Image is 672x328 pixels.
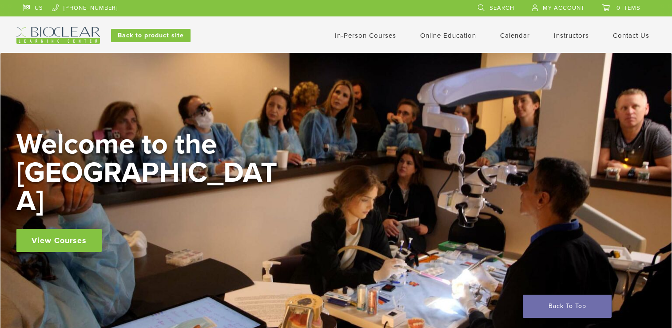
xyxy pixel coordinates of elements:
a: Back To Top [523,295,612,318]
a: Instructors [554,32,589,40]
a: In-Person Courses [335,32,396,40]
a: Calendar [500,32,530,40]
span: 0 items [616,4,640,12]
a: Back to product site [111,29,191,42]
span: Search [489,4,514,12]
a: Online Education [420,32,476,40]
h2: Welcome to the [GEOGRAPHIC_DATA] [16,130,283,216]
img: Bioclear [16,27,100,44]
a: View Courses [16,229,102,252]
a: Contact Us [613,32,649,40]
span: My Account [543,4,585,12]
